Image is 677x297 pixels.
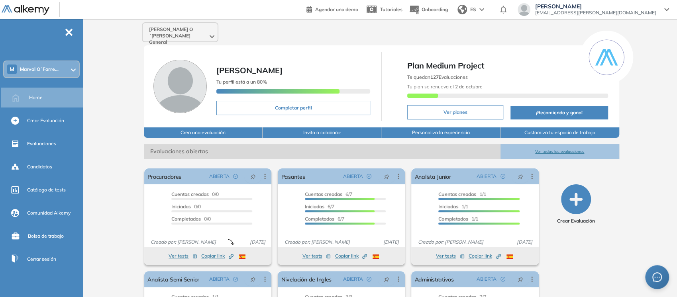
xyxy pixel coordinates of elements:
button: Crea una evaluación [144,127,263,138]
img: world [457,5,467,14]
img: Foto de perfil [153,60,207,113]
span: Crear Evaluación [27,117,64,124]
img: arrow [479,8,484,11]
button: Ver tests [302,251,331,261]
span: Iniciadas [171,203,191,209]
button: Onboarding [409,1,448,18]
span: Onboarding [422,6,448,12]
span: Cuentas creadas [171,191,209,197]
span: 1/1 [438,216,478,222]
span: Evaluaciones abiertas [144,144,500,159]
button: Ver tests [169,251,197,261]
span: pushpin [518,276,523,282]
button: pushpin [378,273,395,285]
span: Copiar link [201,252,234,260]
span: [DATE] [380,238,402,246]
span: 1/1 [438,203,468,209]
span: 6/7 [305,203,334,209]
span: pushpin [250,276,256,282]
span: ABIERTA [477,173,496,180]
button: Ver tests [436,251,465,261]
span: ABIERTA [343,173,363,180]
span: [DATE] [246,238,268,246]
button: Copiar link [335,251,367,261]
span: Completados [171,216,201,222]
span: check-circle [233,174,238,179]
span: check-circle [500,174,505,179]
span: Crear Evaluación [557,217,595,225]
span: 6/7 [305,216,344,222]
button: Invita a colaborar [263,127,381,138]
span: Cerrar sesión [27,256,56,263]
button: Ver todas las evaluaciones [500,144,619,159]
img: ESP [506,254,513,259]
button: Customiza tu espacio de trabajo [500,127,619,138]
span: [EMAIL_ADDRESS][PERSON_NAME][DOMAIN_NAME] [535,10,656,16]
span: Plan Medium Project [407,60,608,72]
span: [PERSON_NAME] O´[PERSON_NAME] General [149,26,208,45]
img: ESP [239,254,245,259]
span: 0/0 [171,216,211,222]
button: pushpin [378,170,395,183]
span: M [10,66,14,72]
span: pushpin [384,173,389,180]
a: Agendar una demo [306,4,358,14]
span: Creado por: [PERSON_NAME] [281,238,353,246]
button: ¡Recomienda y gana! [510,106,608,119]
span: Copiar link [335,252,367,260]
span: Creado por: [PERSON_NAME] [414,238,486,246]
span: [DATE] [514,238,536,246]
span: 0/0 [171,203,201,209]
a: Analista Junior [414,168,451,184]
span: pushpin [250,173,256,180]
span: check-circle [367,174,371,179]
a: Procuradores [147,168,181,184]
span: 6/7 [305,191,352,197]
span: Copiar link [469,252,501,260]
img: ESP [373,254,379,259]
button: pushpin [512,273,529,285]
button: Copiar link [469,251,501,261]
a: Administrativos [414,271,453,287]
span: ABIERTA [209,173,229,180]
span: Home [29,94,43,101]
span: Cuentas creadas [305,191,342,197]
span: ES [470,6,476,13]
span: Tu plan se renueva el [407,84,483,90]
span: 0/0 [171,191,219,197]
b: 2 de octubre [454,84,483,90]
span: message [652,272,662,282]
span: Tutoriales [380,6,402,12]
span: [PERSON_NAME] [535,3,656,10]
span: Iniciadas [438,203,458,209]
span: pushpin [384,276,389,282]
button: Crear Evaluación [557,184,595,225]
span: Creado por: [PERSON_NAME] [147,238,219,246]
span: Evaluaciones [27,140,56,147]
span: Agendar una demo [315,6,358,12]
button: Personaliza la experiencia [381,127,500,138]
span: Comunidad Alkemy [27,209,71,217]
span: ABIERTA [209,276,229,283]
span: Completados [305,216,334,222]
span: Iniciadas [305,203,324,209]
a: Analista Semi Senior [147,271,199,287]
span: 1/1 [438,191,486,197]
button: pushpin [244,170,262,183]
img: Logo [2,5,49,15]
span: check-circle [367,277,371,281]
span: ABIERTA [343,276,363,283]
span: Candidatos [27,163,52,170]
button: Copiar link [201,251,234,261]
button: pushpin [512,170,529,183]
span: Tu perfil está a un 80% [216,79,267,85]
a: Pasantes [281,168,305,184]
button: Ver planes [407,105,503,119]
button: Completar perfil [216,101,370,115]
span: Te quedan Evaluaciones [407,74,468,80]
a: Nivelación de Ingles [281,271,332,287]
span: Cuentas creadas [438,191,476,197]
span: check-circle [500,277,505,281]
b: 127 [430,74,439,80]
span: Bolsa de trabajo [28,233,64,240]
